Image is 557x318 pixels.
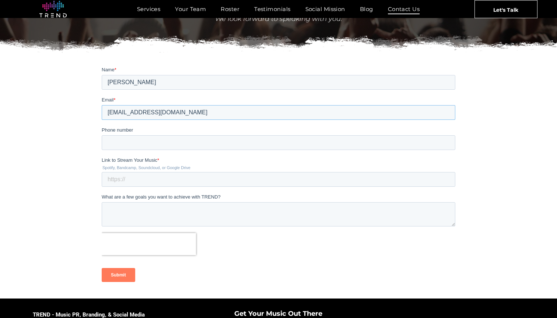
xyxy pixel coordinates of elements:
a: Social Mission [298,4,353,14]
iframe: Form 0 [102,66,455,295]
img: logo [39,1,67,18]
a: Contact Us [381,4,427,14]
a: Roster [213,4,247,14]
iframe: Chat Widget [424,233,557,318]
a: Services [130,4,168,14]
a: Blog [353,4,381,14]
a: Your Team [168,4,213,14]
a: Testimonials [247,4,298,14]
div: We look forward to speaking with you. [170,14,387,24]
span: TREND - Music PR, Branding, & Social Media [33,311,145,318]
span: Let's Talk [493,0,518,19]
span: Get Your Music Out There [234,310,322,318]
